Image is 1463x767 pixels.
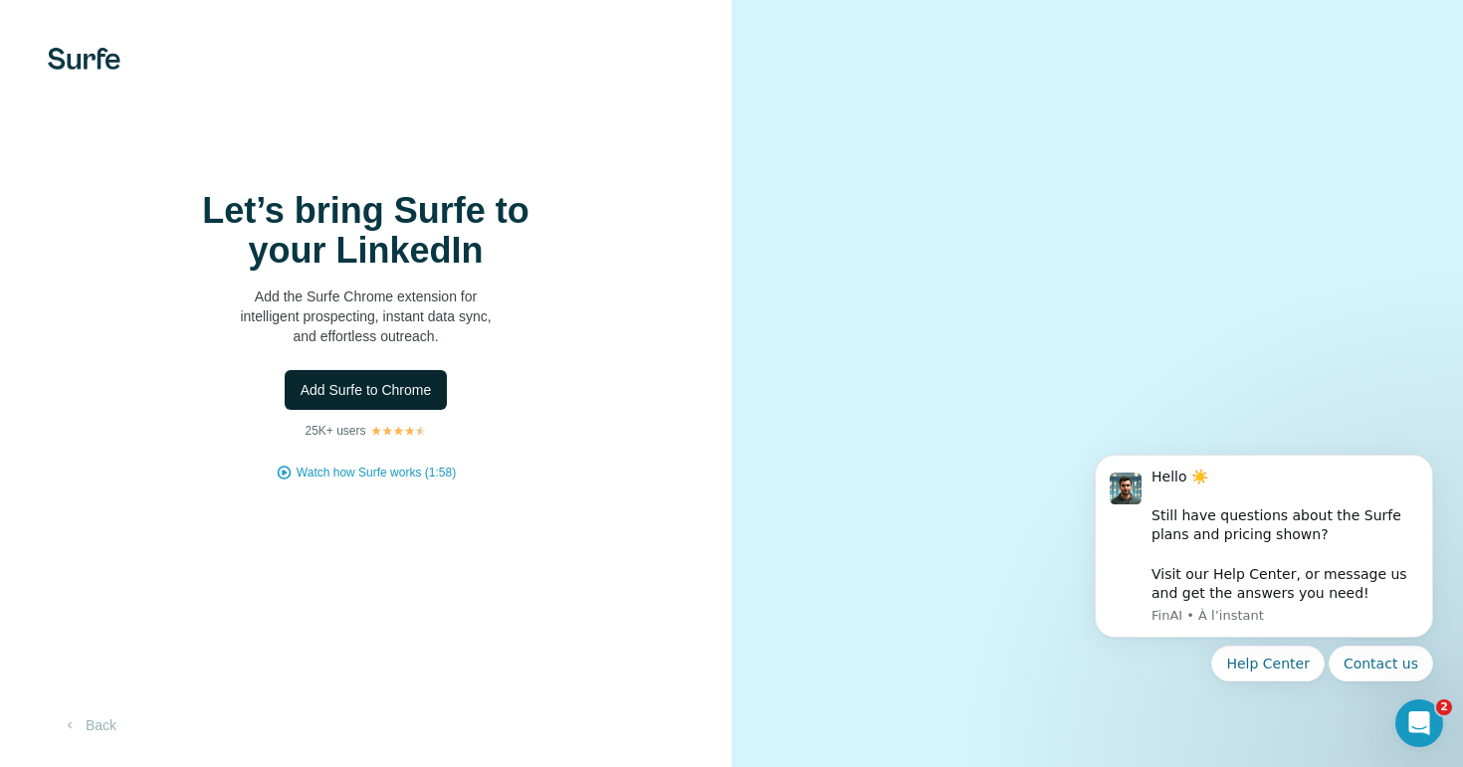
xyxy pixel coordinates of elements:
button: Add Surfe to Chrome [285,370,448,410]
p: Add the Surfe Chrome extension for intelligent prospecting, instant data sync, and effortless out... [167,287,565,346]
button: Back [48,707,130,743]
span: Add Surfe to Chrome [301,380,432,400]
img: Rating Stars [370,425,427,437]
iframe: Intercom live chat [1395,699,1443,747]
button: Watch how Surfe works (1:58) [297,464,456,481]
img: Surfe's logo [48,48,120,70]
h1: Let’s bring Surfe to your LinkedIn [167,191,565,271]
span: 2 [1436,699,1452,715]
iframe: Intercom notifications message [1065,430,1463,757]
p: 25K+ users [305,422,365,440]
